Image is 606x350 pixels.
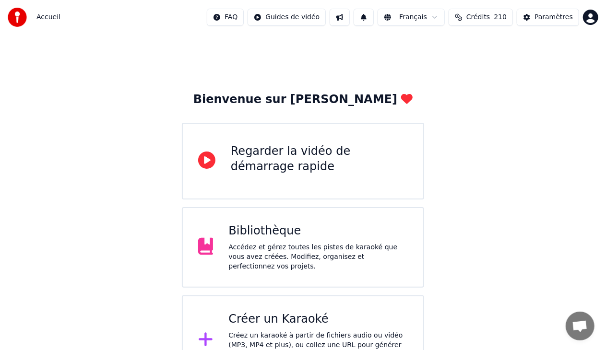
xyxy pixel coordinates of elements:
[466,12,490,22] span: Crédits
[36,12,60,22] span: Accueil
[228,223,408,239] div: Bibliothèque
[207,9,244,26] button: FAQ
[36,12,60,22] nav: breadcrumb
[231,144,408,175] div: Regarder la vidéo de démarrage rapide
[535,12,573,22] div: Paramètres
[566,312,594,340] a: Ouvrir le chat
[494,12,507,22] span: 210
[248,9,326,26] button: Guides de vidéo
[517,9,579,26] button: Paramètres
[449,9,513,26] button: Crédits210
[228,312,408,327] div: Créer un Karaoké
[193,92,413,107] div: Bienvenue sur [PERSON_NAME]
[8,8,27,27] img: youka
[228,243,408,271] div: Accédez et gérez toutes les pistes de karaoké que vous avez créées. Modifiez, organisez et perfec...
